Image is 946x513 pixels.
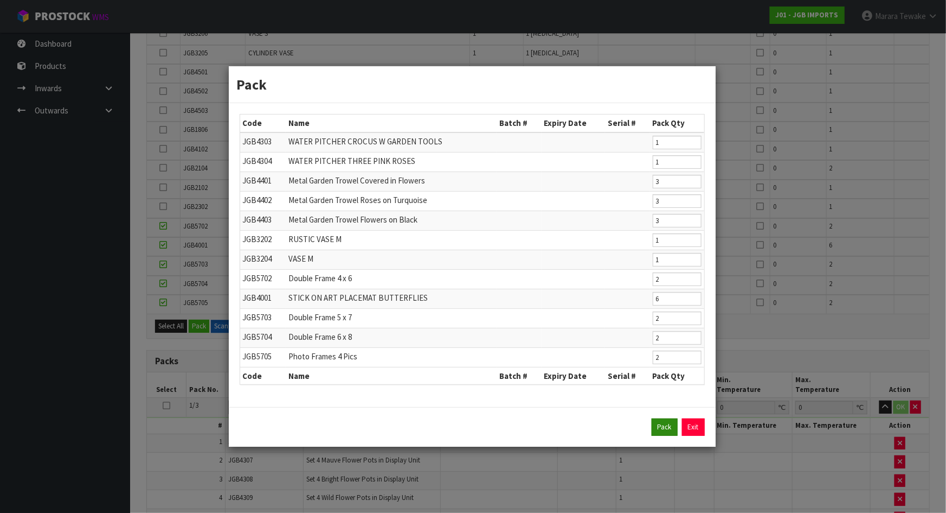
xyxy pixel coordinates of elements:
th: Pack Qty [650,115,704,132]
span: JGB5702 [243,273,272,283]
th: Serial # [605,367,649,384]
span: WATER PITCHER THREE PINK ROSES [288,156,415,166]
th: Serial # [605,115,649,132]
span: VASE M [288,254,313,264]
span: Metal Garden Trowel Roses on Turquoise [288,195,427,205]
span: WATER PITCHER CROCUS W GARDEN TOOLS [288,136,442,147]
th: Batch # [497,115,541,132]
span: Double Frame 5 x 7 [288,312,352,322]
span: Metal Garden Trowel Flowers on Black [288,214,417,225]
th: Pack Qty [650,367,704,384]
th: Batch # [497,367,541,384]
span: JGB3202 [243,234,272,244]
span: Double Frame 6 x 8 [288,332,352,342]
span: JGB5705 [243,351,272,362]
th: Code [240,367,286,384]
span: JGB3204 [243,254,272,264]
span: Photo Frames 4 Pics [288,351,357,362]
button: Pack [652,419,678,436]
span: JGB5704 [243,332,272,342]
th: Expiry Date [542,367,606,384]
span: Double Frame 4 x 6 [288,273,352,283]
span: JGB4001 [243,293,272,303]
a: Exit [682,419,705,436]
th: Expiry Date [542,115,606,132]
th: Name [286,367,497,384]
span: JGB4303 [243,136,272,147]
span: JGB5703 [243,312,272,322]
span: Metal Garden Trowel Covered in Flowers [288,175,425,186]
span: RUSTIC VASE M [288,234,342,244]
h3: Pack [237,74,707,94]
span: JGB4403 [243,214,272,225]
span: STICK ON ART PLACEMAT BUTTERFLIES [288,293,428,303]
span: JGB4304 [243,156,272,166]
th: Name [286,115,497,132]
th: Code [240,115,286,132]
span: JGB4402 [243,195,272,205]
span: JGB4401 [243,175,272,186]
